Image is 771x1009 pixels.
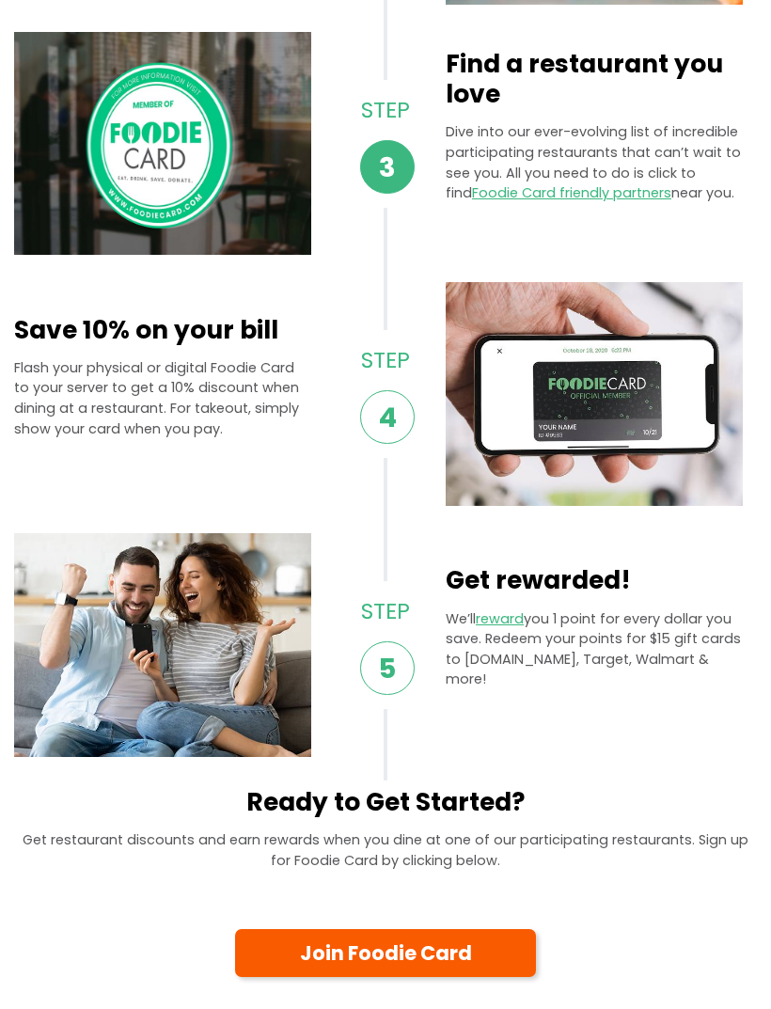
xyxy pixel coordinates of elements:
p: Step [360,343,410,376]
h2: Get rewarded! [446,565,743,595]
a: reward [476,609,524,628]
p: Dive into our ever-evolving list of incredible participating restaurants that can’t wait to see y... [446,122,743,203]
a: Foodie Card friendly partners [472,183,671,202]
p: Step [360,93,410,126]
span: 5 [360,641,415,696]
h2: Find a restaurant you love [446,49,743,108]
span: 4 [360,390,415,445]
p: We’ll you 1 point for every dollar you save. Redeem your points for $15 gift cards to [DOMAIN_NAM... [446,609,743,690]
h2: Ready to Get Started? [14,787,757,817]
h2: Save 10% on your bill [14,315,311,345]
p: Flash your physical or digital Foodie Card to your server to get a 10% discount when dining at a ... [14,358,311,439]
a: Join Foodie Card [235,929,536,978]
span: 3 [360,140,415,195]
p: Get restaurant discounts and earn rewards when you dine at one of our participating restaurants. ... [14,830,757,871]
p: Step [360,594,410,627]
